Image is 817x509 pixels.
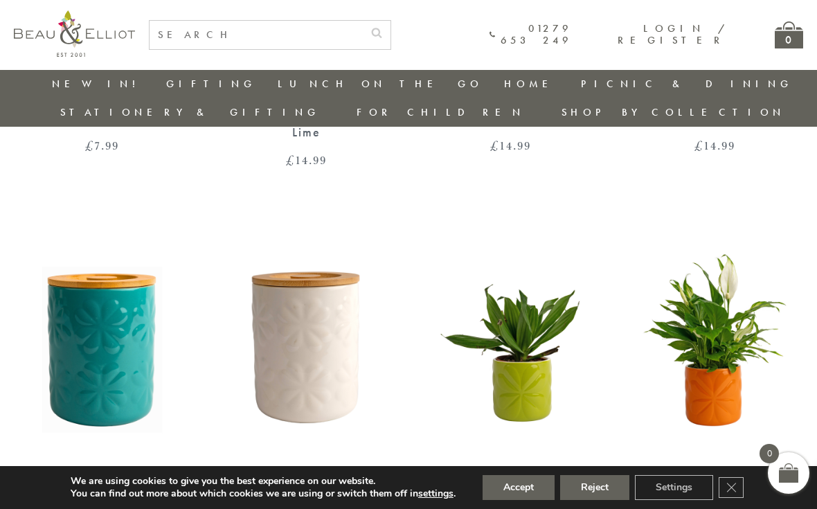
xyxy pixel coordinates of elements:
[627,222,803,449] img: Carnaby ceramic embossed small pot orange
[60,105,320,119] a: Stationery & Gifting
[14,222,190,449] img: Carnaby Ceramic Embossed Large Jar Teal
[422,222,599,449] img: Carnaby ceramic embossed small pot lime
[14,10,135,57] img: logo
[150,21,363,49] input: SEARCH
[85,137,94,154] span: £
[286,152,295,168] span: £
[242,97,370,140] div: Carnaby Ceramic Embossed Jar in Lime
[635,475,713,500] button: Settings
[760,444,779,463] span: 0
[775,21,803,48] a: 0
[278,77,483,91] a: Lunch On The Go
[490,137,499,154] span: £
[490,23,573,47] a: 01279 653 249
[694,137,703,154] span: £
[286,152,327,168] bdi: 14.99
[242,463,370,506] div: Carnaby Ceramic Embossed Large Jar Ivory
[85,137,119,154] bdi: 7.99
[618,21,726,47] a: Login / Register
[71,488,456,500] p: You can find out more about which cookies we are using or switch them off in .
[357,105,525,119] a: For Children
[651,463,779,506] div: Carnaby Ceramic Embossed Small Pot Orange
[490,137,531,154] bdi: 14.99
[52,77,145,91] a: New in!
[562,105,785,119] a: Shop by collection
[694,137,735,154] bdi: 14.99
[71,475,456,488] p: We are using cookies to give you the best experience on our website.
[447,463,575,506] div: Carnaby Ceramic Embossed Small Pot Lime
[504,77,559,91] a: Home
[38,463,166,506] div: Carnaby Ceramic Embossed Large Jar Teal
[581,77,793,91] a: Picnic & Dining
[560,475,629,500] button: Reject
[218,222,395,449] img: Carnaby Ceramic Embossed Large Jar Ivory
[483,475,555,500] button: Accept
[166,77,256,91] a: Gifting
[719,477,744,498] button: Close GDPR Cookie Banner
[418,488,454,500] button: settings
